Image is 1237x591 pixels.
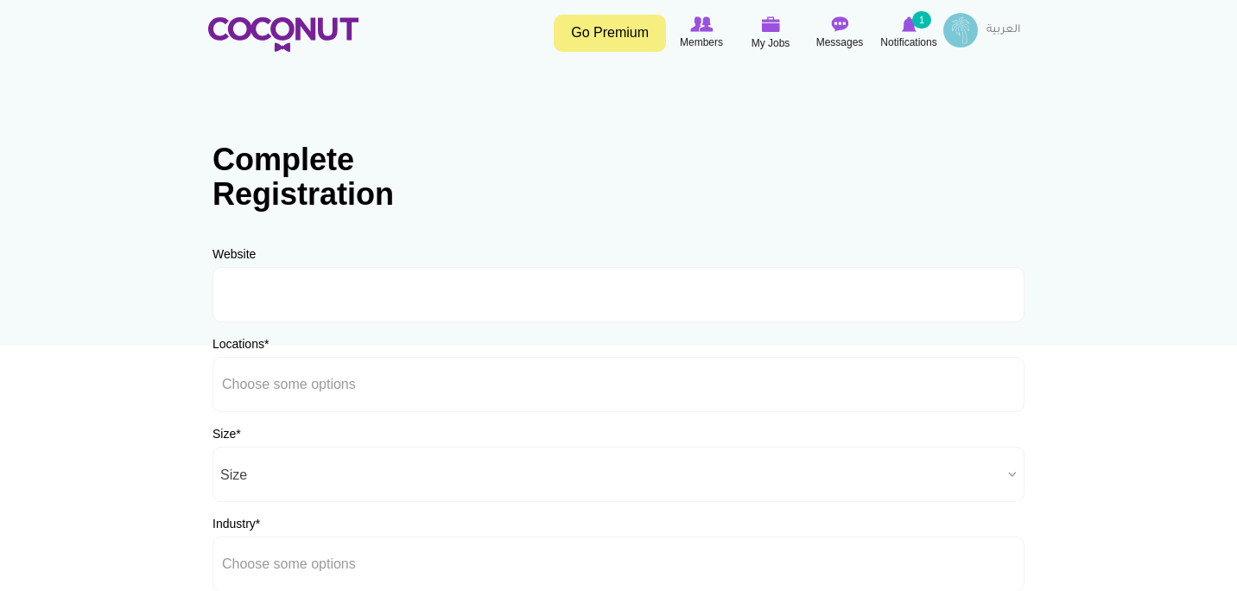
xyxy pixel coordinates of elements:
[761,16,780,32] img: My Jobs
[680,34,723,51] span: Members
[902,16,917,32] img: Notifications
[752,35,790,52] span: My Jobs
[236,427,240,441] span: This field is required.
[213,143,428,211] h1: Complete Registration
[831,16,848,32] img: Messages
[690,16,713,32] img: Browse Members
[554,15,666,52] a: Go Premium
[220,448,1001,503] span: Size
[816,34,864,51] span: Messages
[213,245,256,263] label: Website
[736,13,805,54] a: My Jobs My Jobs
[912,11,931,29] small: 1
[880,34,936,51] span: Notifications
[667,13,736,53] a: Browse Members Members
[978,13,1029,48] a: العربية
[208,17,358,52] img: Home
[256,517,260,531] span: This field is required.
[213,335,269,353] label: Locations
[213,425,241,442] label: Size
[264,337,269,351] span: This field is required.
[805,13,874,53] a: Messages Messages
[213,515,260,532] label: Industry
[874,13,943,53] a: Notifications Notifications 1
